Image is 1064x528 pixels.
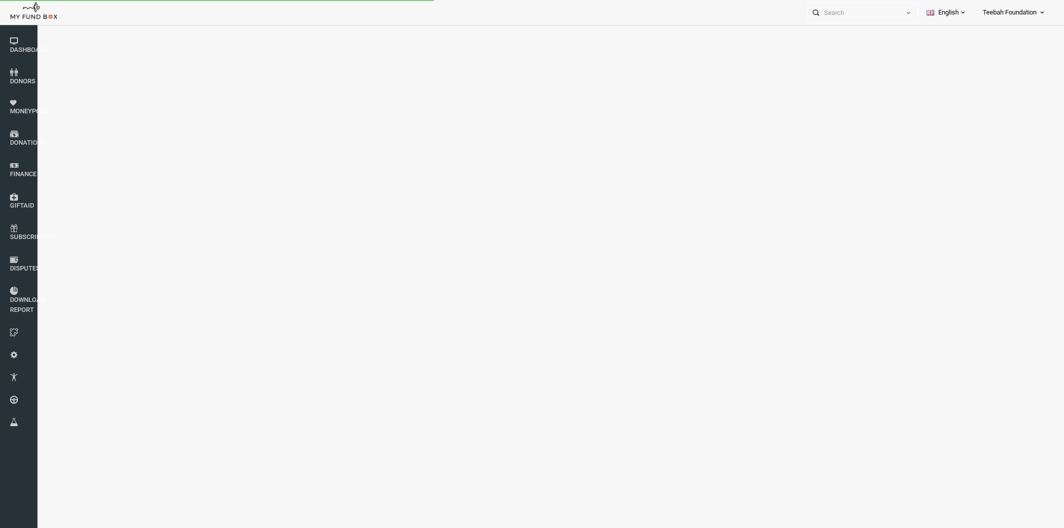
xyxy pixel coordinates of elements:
span: Donations [10,139,46,146]
span: Finance [10,170,36,178]
span: Disputes [10,264,40,272]
span: Donors [10,77,35,85]
span: Teebah Foundation [983,4,1037,21]
span: Moneypool [10,107,48,115]
input: Search [808,3,899,22]
span: Dashboard [10,46,48,53]
span: GiftAid [10,202,34,209]
span: Download Report [10,296,45,313]
img: whiteMFB.png [10,1,58,21]
span: Subscription [10,233,55,241]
